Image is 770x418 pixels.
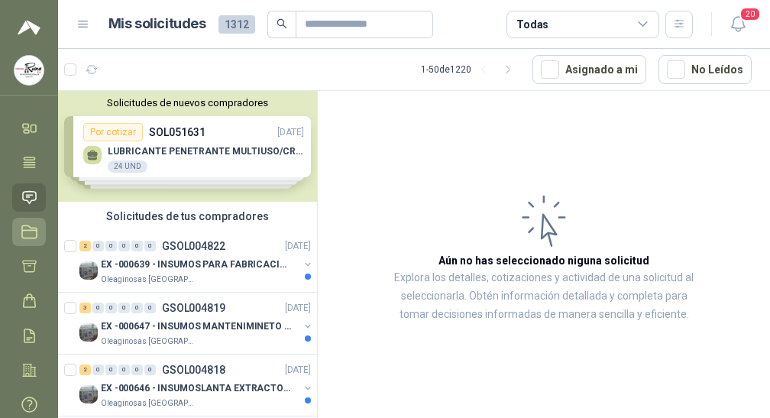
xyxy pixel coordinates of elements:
a: 2 0 0 0 0 0 GSOL004818[DATE] Company LogoEX -000646 - INSUMOSLANTA EXTRACTORAOleaginosas [GEOGRAP... [79,361,314,410]
div: 1 - 50 de 1220 [421,57,520,82]
span: search [277,18,287,29]
button: Solicitudes de nuevos compradores [64,97,311,109]
div: 0 [131,365,143,375]
div: 0 [131,303,143,313]
p: Oleaginosas [GEOGRAPHIC_DATA][PERSON_NAME] [101,397,197,410]
p: EX -000647 - INSUMOS MANTENIMINETO MECANICO [101,319,291,334]
span: 20 [739,7,761,21]
div: 3 [79,303,91,313]
div: 0 [92,241,104,251]
img: Logo peakr [18,18,40,37]
p: [DATE] [285,239,311,254]
div: 0 [105,365,117,375]
div: 0 [92,303,104,313]
img: Company Logo [15,56,44,85]
div: 0 [144,241,156,251]
p: EX -000639 - INSUMOS PARA FABRICACION DE MALLA TAM [101,258,291,272]
h3: Aún no has seleccionado niguna solicitud [438,252,649,269]
img: Company Logo [79,385,98,403]
p: Oleaginosas [GEOGRAPHIC_DATA][PERSON_NAME] [101,335,197,348]
div: 0 [105,241,117,251]
p: GSOL004819 [162,303,225,313]
div: 0 [144,365,156,375]
div: 0 [144,303,156,313]
div: 0 [92,365,104,375]
a: 3 0 0 0 0 0 GSOL004819[DATE] Company LogoEX -000647 - INSUMOS MANTENIMINETO MECANICOOleaginosas [... [79,299,314,348]
span: 1312 [218,15,255,34]
div: Todas [516,16,548,33]
h1: Mis solicitudes [108,13,206,35]
div: 0 [118,365,130,375]
p: GSOL004818 [162,365,225,375]
p: [DATE] [285,301,311,316]
div: 0 [105,303,117,313]
div: 2 [79,241,91,251]
img: Company Logo [79,323,98,342]
img: Company Logo [79,261,98,280]
p: Oleaginosas [GEOGRAPHIC_DATA][PERSON_NAME] [101,274,197,286]
button: 20 [724,11,752,38]
div: Solicitudes de nuevos compradoresPor cotizarSOL051631[DATE] LUBRICANTE PENETRANTE MULTIUSO/CRC 3-... [58,91,317,202]
button: No Leídos [658,55,752,84]
p: GSOL004822 [162,241,225,251]
a: 2 0 0 0 0 0 GSOL004822[DATE] Company LogoEX -000639 - INSUMOS PARA FABRICACION DE MALLA TAMOleagi... [79,237,314,286]
div: 2 [79,365,91,375]
div: Solicitudes de tus compradores [58,202,317,231]
div: 0 [131,241,143,251]
p: Explora los detalles, cotizaciones y actividad de una solicitud al seleccionarla. Obtén informaci... [394,269,694,324]
p: [DATE] [285,363,311,377]
p: EX -000646 - INSUMOSLANTA EXTRACTORA [101,381,291,396]
div: 0 [118,303,130,313]
div: 0 [118,241,130,251]
button: Asignado a mi [532,55,646,84]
